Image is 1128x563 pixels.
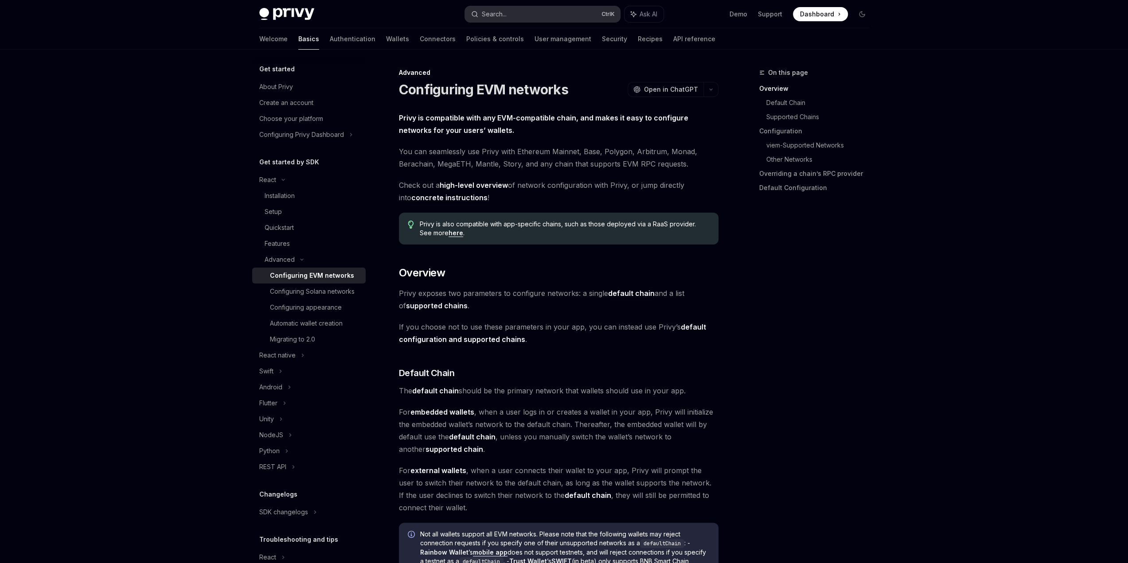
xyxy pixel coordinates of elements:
[259,534,338,545] h5: Troubleshooting and tips
[252,283,366,299] a: Configuring Solana networks
[270,286,355,297] div: Configuring Solana networks
[399,367,455,379] span: Default Chain
[644,85,698,94] span: Open in ChatGPT
[252,299,366,315] a: Configuring appearance
[399,113,688,135] strong: Privy is compatible with any EVM-compatible chain, and makes it easy to configure networks for yo...
[759,124,876,138] a: Configuration
[411,193,488,202] a: concrete instructions
[386,28,409,50] a: Wallets
[440,181,508,190] a: high-level overview
[399,145,718,170] span: You can seamlessly use Privy with Ethereum Mainnet, Base, Polygon, Arbitrum, Monad, Berachain, Me...
[730,10,747,19] a: Demo
[252,268,366,283] a: Configuring EVM networks
[565,491,611,500] strong: default chain
[535,28,591,50] a: User management
[673,28,715,50] a: API reference
[252,111,366,127] a: Choose your platform
[252,331,366,347] a: Migrating to 2.0
[408,531,417,540] svg: Info
[640,10,657,19] span: Ask AI
[410,466,466,475] strong: external wallets
[259,398,277,408] div: Flutter
[420,548,468,556] strong: Rainbow Wallet
[399,384,718,397] span: The should be the primary network that wallets should use in your app.
[766,138,876,152] a: viem-Supported Networks
[420,220,709,237] span: Privy is also compatible with app-specific chains, such as those deployed via a RaaS provider. Se...
[768,67,808,78] span: On this page
[259,414,274,424] div: Unity
[628,82,703,97] button: Open in ChatGPT
[252,315,366,331] a: Automatic wallet creation
[800,10,834,19] span: Dashboard
[399,266,445,280] span: Overview
[473,548,507,556] a: mobile app
[252,220,366,236] a: Quickstart
[259,446,280,456] div: Python
[259,507,308,517] div: SDK changelogs
[265,206,282,217] div: Setup
[252,204,366,220] a: Setup
[408,221,414,229] svg: Tip
[259,552,276,563] div: React
[330,28,375,50] a: Authentication
[399,82,568,97] h1: Configuring EVM networks
[259,97,313,108] div: Create an account
[399,287,718,312] span: Privy exposes two parameters to configure networks: a single and a list of .
[420,28,456,50] a: Connectors
[406,301,468,311] a: supported chains
[270,302,342,313] div: Configuring appearance
[259,382,282,392] div: Android
[640,539,684,548] code: defaultChain
[399,321,718,346] span: If you choose not to use these parameters in your app, you can instead use Privy’s .
[412,386,459,395] strong: default chain
[265,190,295,201] div: Installation
[759,167,876,181] a: Overriding a chain’s RPC provider
[602,28,627,50] a: Security
[466,28,524,50] a: Policies & controls
[298,28,319,50] a: Basics
[252,188,366,204] a: Installation
[252,79,366,95] a: About Privy
[449,432,496,441] strong: default chain
[399,406,718,455] span: For , when a user logs in or creates a wallet in your app, Privy will initialize the embedded wal...
[270,270,354,281] div: Configuring EVM networks
[259,64,295,74] h5: Get started
[252,95,366,111] a: Create an account
[766,152,876,167] a: Other Networks
[270,318,343,329] div: Automatic wallet creation
[259,28,288,50] a: Welcome
[270,334,315,345] div: Migrating to 2.0
[759,181,876,195] a: Default Configuration
[449,229,463,237] a: here
[482,9,507,19] div: Search...
[259,157,319,167] h5: Get started by SDK
[758,10,782,19] a: Support
[410,408,474,416] strong: embedded wallets
[399,464,718,514] span: For , when a user connects their wallet to your app, Privy will prompt the user to switch their n...
[793,7,848,21] a: Dashboard
[399,68,718,77] div: Advanced
[265,254,295,265] div: Advanced
[259,82,293,92] div: About Privy
[465,6,620,22] button: Search...CtrlK
[406,301,468,310] strong: supported chains
[759,82,876,96] a: Overview
[608,289,655,298] a: default chain
[259,8,314,20] img: dark logo
[601,11,615,18] span: Ctrl K
[259,462,286,472] div: REST API
[259,113,323,124] div: Choose your platform
[259,366,273,377] div: Swift
[624,6,664,22] button: Ask AI
[259,430,283,440] div: NodeJS
[425,445,483,454] a: supported chain
[259,175,276,185] div: React
[399,179,718,204] span: Check out a of network configuration with Privy, or jump directly into !
[766,96,876,110] a: Default Chain
[259,350,296,361] div: React native
[766,110,876,124] a: Supported Chains
[638,28,663,50] a: Recipes
[259,129,344,140] div: Configuring Privy Dashboard
[265,238,290,249] div: Features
